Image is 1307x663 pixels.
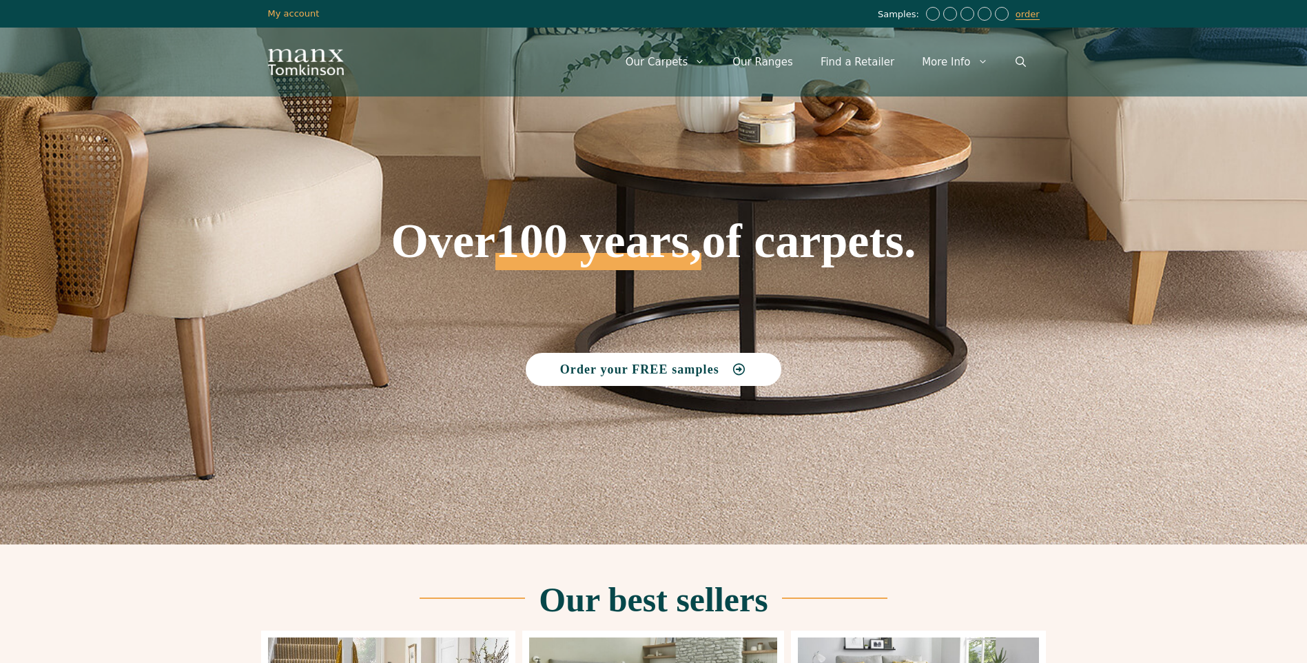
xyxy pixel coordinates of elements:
[612,41,719,83] a: Our Carpets
[268,117,1040,270] h1: Over of carpets.
[268,8,320,19] a: My account
[719,41,807,83] a: Our Ranges
[807,41,908,83] a: Find a Retailer
[560,363,719,376] span: Order your FREE samples
[612,41,1040,83] nav: Primary
[526,353,782,386] a: Order your FREE samples
[878,9,923,21] span: Samples:
[1002,41,1040,83] a: Open Search Bar
[539,582,768,617] h2: Our best sellers
[908,41,1001,83] a: More Info
[268,49,344,75] img: Manx Tomkinson
[495,229,701,270] span: 100 years,
[1016,9,1040,20] a: order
